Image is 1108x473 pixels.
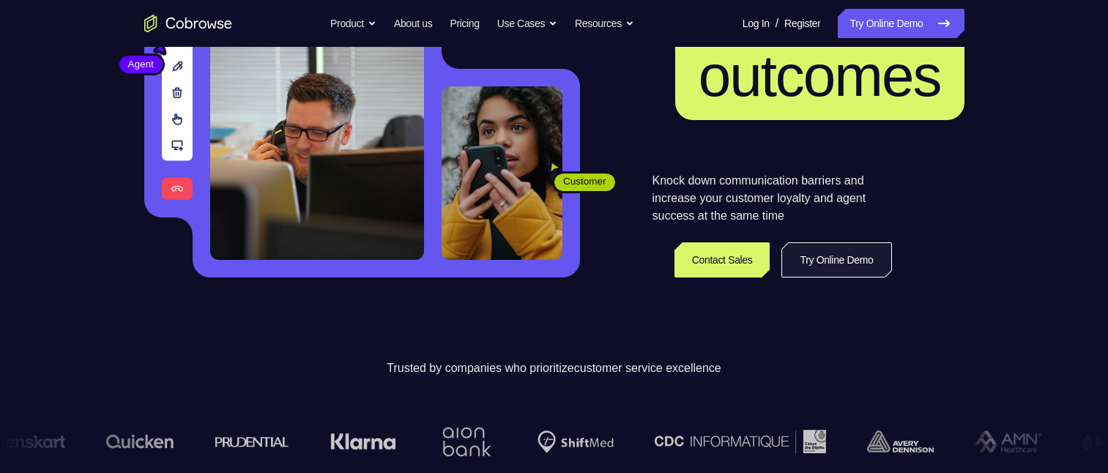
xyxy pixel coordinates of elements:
[743,9,770,38] a: Log In
[442,86,562,260] img: A customer holding their phone
[784,9,820,38] a: Register
[575,9,634,38] button: Resources
[536,431,612,453] img: Shiftmed
[838,9,964,38] a: Try Online Demo
[330,9,376,38] button: Product
[781,242,891,278] a: Try Online Demo
[329,433,395,450] img: Klarna
[699,43,941,108] span: outcomes
[214,436,288,447] img: prudential
[450,9,479,38] a: Pricing
[497,9,557,38] button: Use Cases
[574,362,721,374] span: customer service excellence
[436,412,495,472] img: Aion Bank
[866,431,932,452] img: avery-dennison
[144,15,232,32] a: Go to the home page
[776,15,778,32] span: /
[394,9,432,38] a: About us
[674,242,770,278] a: Contact Sales
[652,172,892,225] p: Knock down communication barriers and increase your customer loyalty and agent success at the sam...
[653,430,825,452] img: CDC Informatique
